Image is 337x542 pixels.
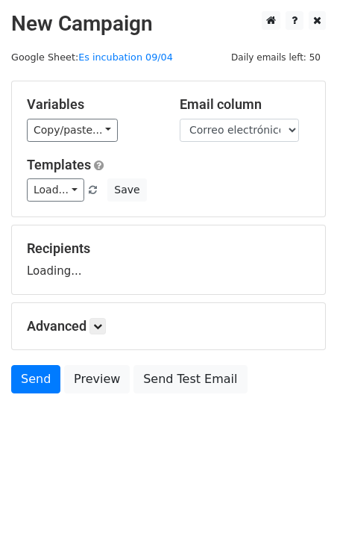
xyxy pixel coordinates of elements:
[27,318,310,334] h5: Advanced
[11,365,60,393] a: Send
[180,96,310,113] h5: Email column
[226,49,326,66] span: Daily emails left: 50
[27,96,157,113] h5: Variables
[226,52,326,63] a: Daily emails left: 50
[27,157,91,172] a: Templates
[27,240,310,257] h5: Recipients
[133,365,247,393] a: Send Test Email
[11,11,326,37] h2: New Campaign
[27,178,84,202] a: Load...
[78,52,173,63] a: Es incubation 09/04
[27,119,118,142] a: Copy/paste...
[64,365,130,393] a: Preview
[11,52,173,63] small: Google Sheet:
[107,178,146,202] button: Save
[27,240,310,279] div: Loading...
